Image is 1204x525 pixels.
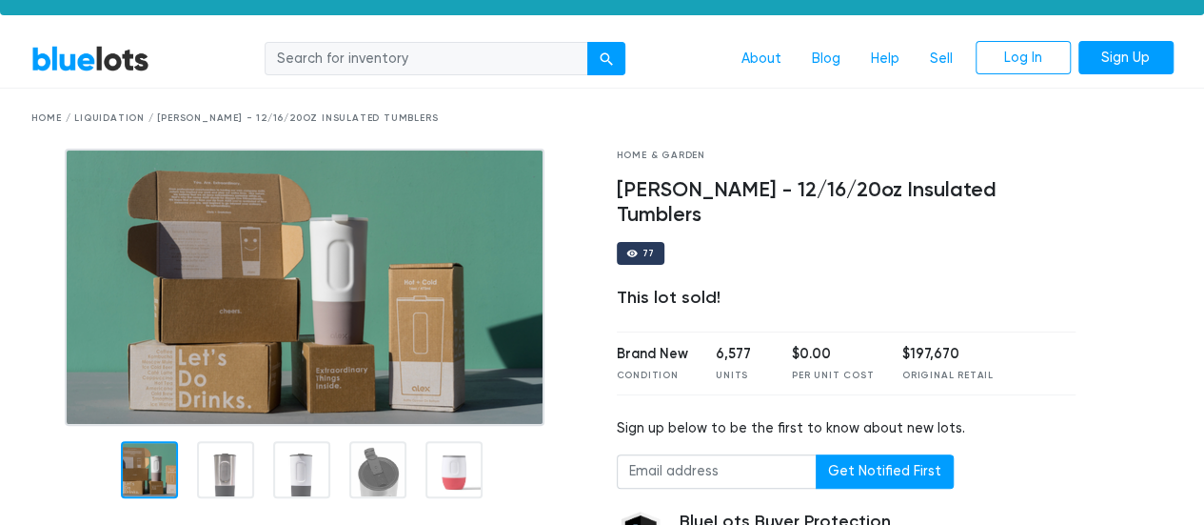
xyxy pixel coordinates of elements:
[617,288,1076,309] div: This lot sold!
[617,344,688,365] div: Brand New
[976,41,1071,75] a: Log In
[617,454,817,489] input: Email address
[642,249,656,258] div: 77
[902,344,994,365] div: $197,670
[816,454,954,489] button: Get Notified First
[915,41,968,77] a: Sell
[792,344,874,365] div: $0.00
[617,149,1076,163] div: Home & Garden
[617,369,688,383] div: Condition
[617,178,1076,228] h4: [PERSON_NAME] - 12/16/20oz Insulated Tumblers
[902,369,994,383] div: Original Retail
[716,369,763,383] div: Units
[797,41,856,77] a: Blog
[31,45,149,72] a: BlueLots
[617,418,1076,439] div: Sign up below to be the first to know about new lots.
[31,111,1174,126] div: Home / Liquidation / [PERSON_NAME] - 12/16/20oz Insulated Tumblers
[65,149,544,426] img: bb1055a5-befe-4332-bf2e-a0b60a51fb04-1748536576.png
[265,42,588,76] input: Search for inventory
[1078,41,1174,75] a: Sign Up
[856,41,915,77] a: Help
[726,41,797,77] a: About
[716,344,763,365] div: 6,577
[792,369,874,383] div: Per Unit Cost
